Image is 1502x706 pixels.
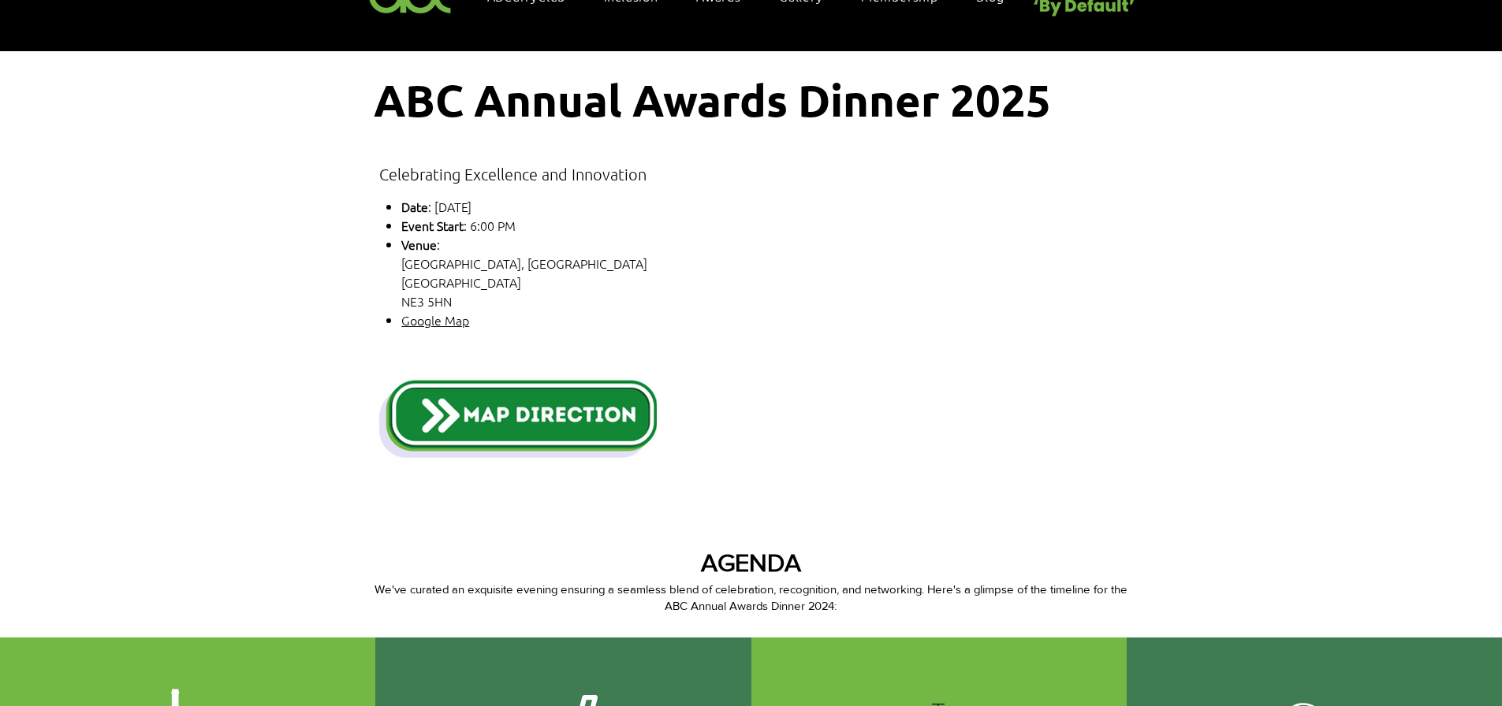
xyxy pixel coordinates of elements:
span: ABC Annual Awards Dinner 2025 [374,72,1051,127]
span: AGENDA [701,548,801,576]
a: Google Map [401,311,469,329]
img: Blue Modern Game Button Twitch Panel.png [379,375,657,462]
p: : 6:00 PM [401,216,935,235]
p: We've curated an exquisite evening ensuring a seamless blend of celebration, recognition, and net... [374,581,1128,614]
p: : [GEOGRAPHIC_DATA], [GEOGRAPHIC_DATA] [GEOGRAPHIC_DATA] NE3 5HN [401,235,935,310]
span: Event Start [401,217,464,234]
span: Venue [401,236,437,253]
p: : [DATE] [401,197,935,216]
span: Date [401,198,428,215]
span: Celebrating Excellence and Innovation [379,165,647,184]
